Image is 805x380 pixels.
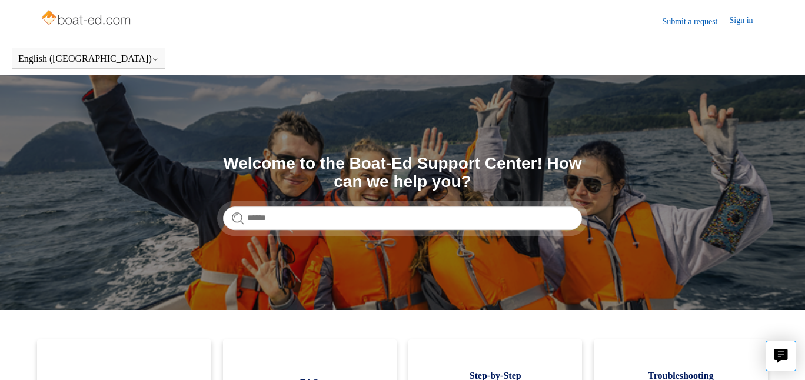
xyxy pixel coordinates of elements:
a: Submit a request [662,15,729,28]
img: Boat-Ed Help Center home page [40,7,134,31]
input: Search [223,206,582,230]
a: Sign in [730,14,765,28]
h1: Welcome to the Boat-Ed Support Center! How can we help you? [223,155,582,191]
button: Live chat [766,341,796,371]
button: English ([GEOGRAPHIC_DATA]) [18,54,159,64]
